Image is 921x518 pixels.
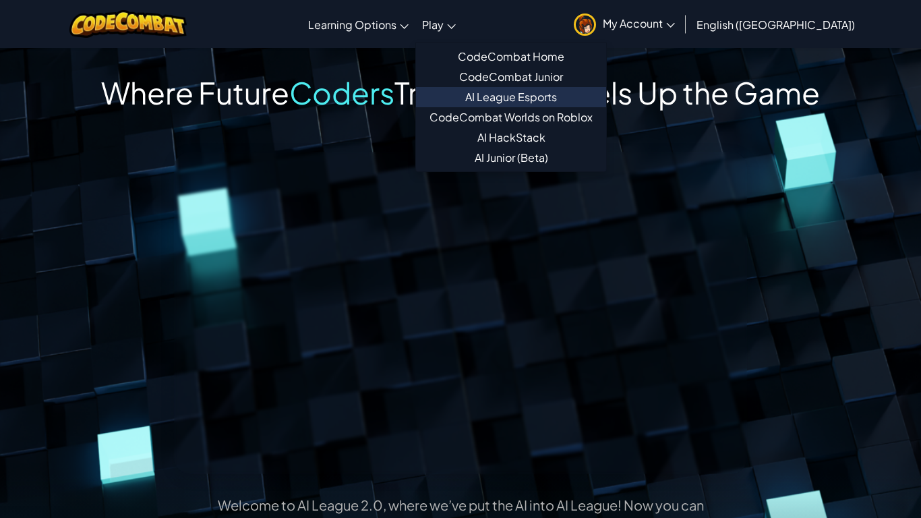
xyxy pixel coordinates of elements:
[416,67,606,87] a: CodeCombat Junior
[416,47,606,67] a: CodeCombat Home
[422,18,444,32] span: Play
[543,74,820,111] span: Levels Up the Game
[289,74,394,111] span: Coders
[394,74,516,111] span: Train and
[690,6,862,42] a: English ([GEOGRAPHIC_DATA])
[416,127,606,148] a: AI HackStack
[416,87,606,107] a: AI League Esports
[308,18,396,32] span: Learning Options
[696,18,855,32] span: English ([GEOGRAPHIC_DATA])
[69,10,187,38] img: CodeCombat logo
[101,74,289,111] span: Where Future
[567,3,682,45] a: My Account
[416,107,606,127] a: CodeCombat Worlds on Roblox
[415,6,463,42] a: Play
[574,13,596,36] img: avatar
[603,16,675,30] span: My Account
[416,148,606,168] a: AI Junior (Beta)
[301,6,415,42] a: Learning Options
